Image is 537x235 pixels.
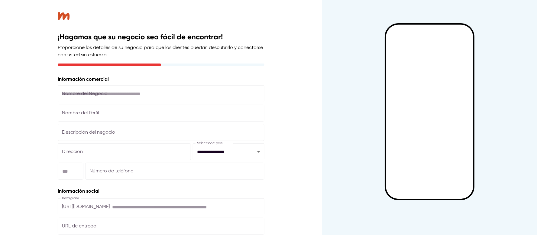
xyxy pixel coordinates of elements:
[62,203,110,211] p: [URL][DOMAIN_NAME]
[58,32,264,42] h2: ¡Hagamos que su negocio sea fácil de encontrar!
[58,44,264,59] p: Proporcione los detalles de su negocio para que los clientes puedan descubrirlo y conectarse con ...
[58,76,264,83] p: Información comercial
[386,24,473,199] iframe: Mobile Preview
[58,188,264,195] p: Información social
